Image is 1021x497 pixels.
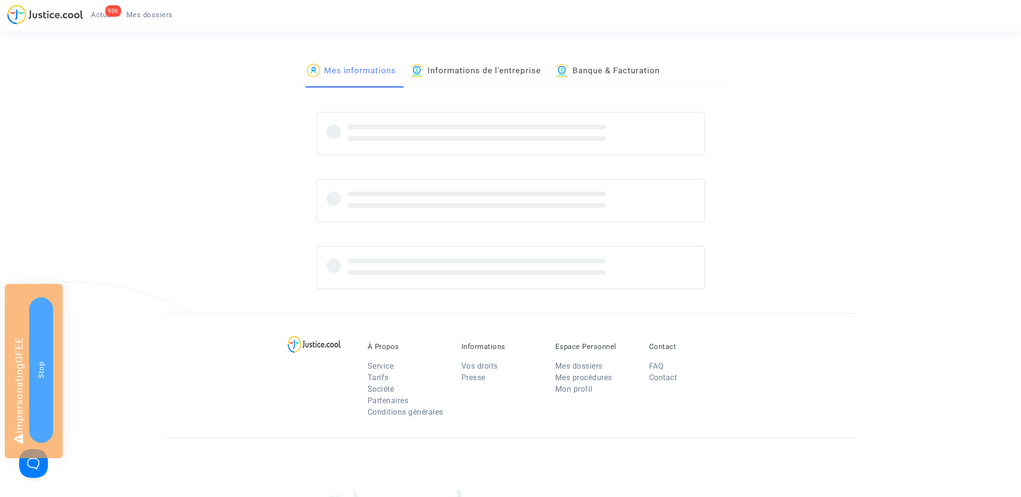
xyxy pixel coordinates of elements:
a: Partenaires [368,396,409,405]
a: Mon profil [555,384,593,394]
a: Mes dossiers [555,361,603,371]
a: Banque & Facturation [555,55,660,88]
a: 906Actus [83,8,119,22]
span: Stop [37,361,45,378]
p: À Propos [368,342,447,351]
iframe: Help Scout Beacon - Open [19,449,48,478]
a: Contact [649,373,677,382]
a: Conditions générales [368,407,443,417]
img: icon-banque.svg [555,64,569,77]
p: Contact [649,342,729,351]
a: Tarifs [368,373,389,382]
img: icon-passager.svg [307,64,320,77]
a: FAQ [649,361,664,371]
a: Société [368,384,394,394]
a: Presse [461,373,485,382]
p: Espace Personnel [555,342,635,351]
a: Mes procédures [555,373,612,382]
a: Vos droits [461,361,498,371]
a: Service [368,361,394,371]
div: 906 [105,5,121,17]
span: Actus [91,11,111,19]
a: Informations de l'entreprise [410,55,541,88]
img: icon-banque.svg [410,64,424,77]
img: logo-lg.svg [288,336,341,353]
img: jc-logo.svg [7,5,83,24]
span: Mes dossiers [126,11,173,19]
div: Impersonating [5,284,63,458]
p: Informations [461,342,541,351]
a: Mes dossiers [119,8,180,22]
button: Stop [29,297,53,443]
a: Mes informations [307,55,396,88]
